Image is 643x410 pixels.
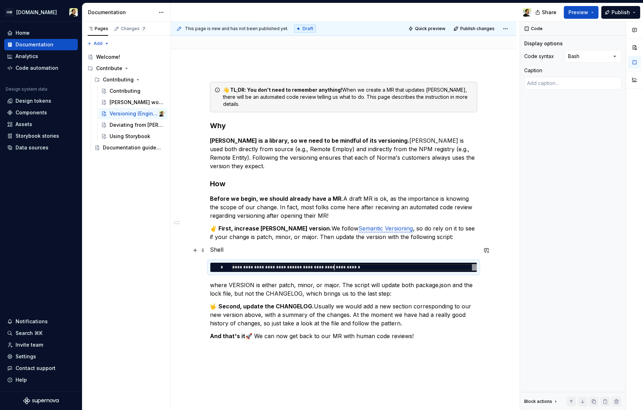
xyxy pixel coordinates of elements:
[92,142,168,153] a: Documentation guidelines
[4,119,78,130] a: Assets
[16,330,42,337] div: Search ⌘K
[542,9,556,16] span: Share
[4,328,78,339] button: Search ⌘K
[110,87,140,95] div: Contributing
[98,85,168,97] a: Contributing
[4,316,78,327] button: Notifications
[210,194,477,220] p: A draft MR is ok, as the importance is knowing the scope of our change. In fact, most folks come ...
[159,111,165,116] img: Honza Toman
[4,39,78,50] a: Documentation
[4,107,78,118] a: Components
[98,97,168,108] a: [PERSON_NAME] workflow
[16,109,47,116] div: Components
[110,121,163,129] div: Deviating from [PERSON_NAME]
[210,245,477,254] p: Shell
[524,53,554,60] div: Code syntax
[210,332,477,340] p: 🚀 We can now get back to our MR with human code reviews!
[223,86,473,108] div: When we create a MR that updates [PERSON_NAME], there will be an automated code review telling us...
[16,376,27,383] div: Help
[16,353,36,360] div: Settings
[16,41,53,48] div: Documentation
[4,374,78,386] button: Help
[16,132,59,139] div: Storybook stories
[210,281,477,298] p: where VERSION is either patch, minor, or major. The script will update both package.json and the ...
[16,318,48,325] div: Notifications
[4,27,78,39] a: Home
[92,74,168,85] div: Contributing
[4,95,78,107] a: Design tokens
[210,121,477,131] h3: Why
[524,67,542,74] div: Caption
[524,397,559,406] div: Block actions
[210,136,477,170] p: [PERSON_NAME] is used both directly from source (e.g., Remote Employ) and indirectly from the NPM...
[4,62,78,74] a: Code automation
[210,303,314,310] strong: 🤟 Second, update the CHANGELOG.
[98,131,168,142] a: Using Storybook
[85,63,168,74] div: Contribute
[210,224,477,241] p: We follow , so do rely on it to see if your change is patch, minor, or major. Then update the ver...
[6,86,47,92] div: Design system data
[98,108,168,119] a: Versioning (Engineering)Honza Toman
[16,53,38,60] div: Analytics
[88,9,155,16] div: Documentation
[85,51,168,153] div: Page tree
[185,26,288,32] span: This page is new and has not been published yet.
[85,51,168,63] a: Welcome!
[98,119,168,131] a: Deviating from [PERSON_NAME]
[358,225,413,232] a: Semantic Versioning
[210,179,477,189] h3: How
[223,87,342,93] strong: 👋 TL;DR: You don't need to remember anything!
[210,302,477,328] p: Usually we would add a new section corresponding to our new version above, with a summary of the ...
[85,39,111,49] button: Add
[524,399,552,404] div: Block actions
[564,6,598,19] button: Preview
[96,53,120,61] div: Welcome!
[4,363,78,374] button: Contact support
[460,26,495,32] span: Publish changes
[415,26,445,32] span: Quick preview
[23,397,59,404] svg: Supernova Logo
[88,26,108,32] div: Pages
[4,339,78,351] a: Invite team
[69,8,78,17] img: Honza Toman
[94,41,103,46] span: Add
[16,9,57,16] div: [DOMAIN_NAME]
[96,65,122,72] div: Contribute
[451,24,498,34] button: Publish changes
[16,121,32,128] div: Assets
[110,110,158,117] div: Versioning (Engineering)
[103,144,161,151] div: Documentation guidelines
[4,130,78,142] a: Storybook stories
[601,6,640,19] button: Publish
[532,6,561,19] button: Share
[1,5,81,20] button: HW[DOMAIN_NAME]Honza Toman
[523,8,531,17] img: Honza Toman
[16,64,58,72] div: Code automation
[103,76,134,83] div: Contributing
[16,144,48,151] div: Data sources
[141,26,147,32] span: 7
[121,26,147,32] div: Changes
[4,351,78,362] a: Settings
[16,341,43,348] div: Invite team
[612,9,630,16] span: Publish
[16,365,55,372] div: Contact support
[303,26,313,32] span: Draft
[524,40,563,47] div: Display options
[5,8,13,17] div: HW
[4,51,78,62] a: Analytics
[568,9,588,16] span: Preview
[210,195,343,202] strong: Before we begin, we should already have a MR.
[4,142,78,153] a: Data sources
[210,137,409,144] strong: [PERSON_NAME] is a library, so we need to be mindful of its versioning.
[110,133,150,140] div: Using Storybook
[210,225,332,232] strong: ✌️ First, increase [PERSON_NAME] version.
[210,332,245,340] strong: And that's it
[110,99,163,106] div: [PERSON_NAME] workflow
[406,24,449,34] button: Quick preview
[16,29,30,36] div: Home
[16,97,51,104] div: Design tokens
